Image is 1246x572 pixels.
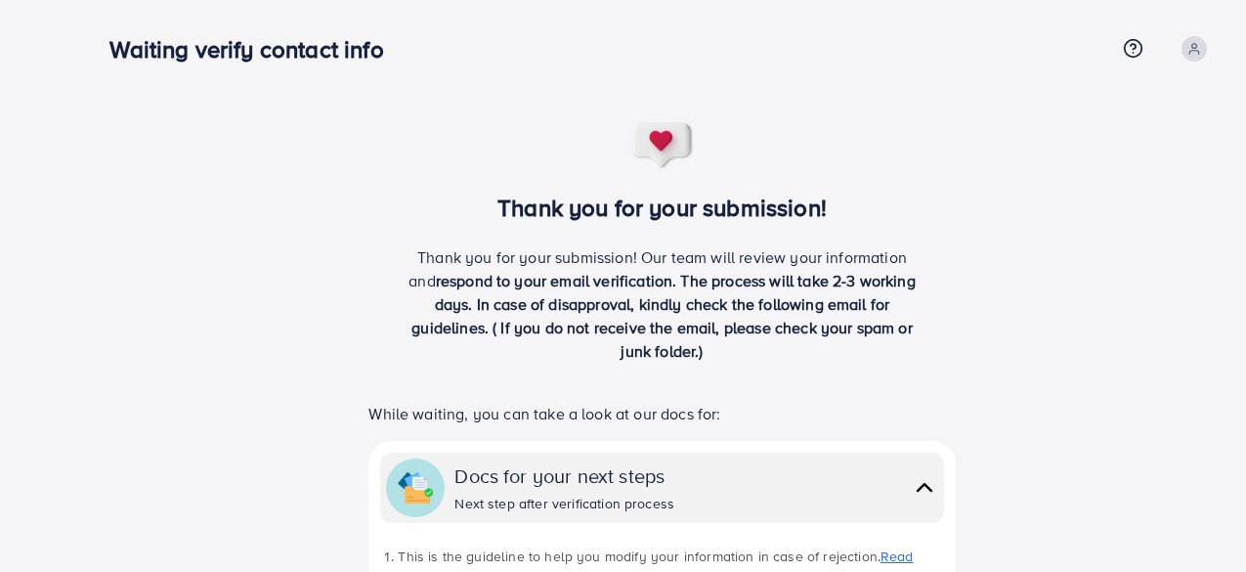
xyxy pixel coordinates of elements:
img: collapse [911,473,938,502]
div: Next step after verification process [454,494,674,513]
div: Docs for your next steps [454,462,674,490]
img: collapse [398,470,433,506]
p: Thank you for your submission! Our team will review your information and [402,245,924,363]
img: success [630,121,695,170]
span: respond to your email verification. The process will take 2-3 working days. In case of disapprova... [411,270,916,362]
p: While waiting, you can take a look at our docs for: [368,402,955,425]
h3: Waiting verify contact info [109,35,399,64]
h3: Thank you for your submission! [336,194,988,222]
